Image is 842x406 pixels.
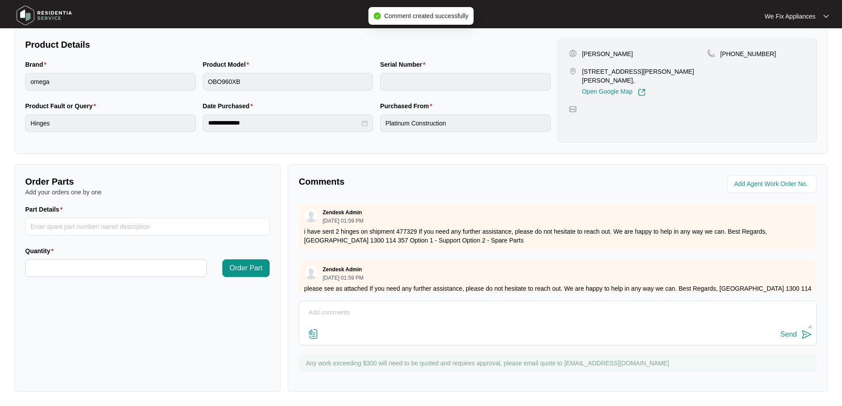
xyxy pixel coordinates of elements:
[380,73,551,91] input: Serial Number
[380,114,551,132] input: Purchased From
[384,12,469,19] span: Comment created successfully
[707,49,715,57] img: map-pin
[801,329,812,340] img: send-icon.svg
[25,114,196,132] input: Product Fault or Query
[569,49,577,57] img: user-pin
[25,247,57,255] label: Quantity
[25,38,551,51] p: Product Details
[569,105,577,113] img: map-pin
[823,14,829,19] img: dropdown arrow
[304,227,812,245] p: i have sent 2 hinges on shipment 477329 If you need any further assistance, please do not hesitat...
[373,12,381,19] span: check-circle
[25,175,270,188] p: Order Parts
[781,330,797,338] div: Send
[203,102,256,110] label: Date Purchased
[25,73,196,91] input: Brand
[304,284,812,302] p: please see as attached If you need any further assistance, please do not hesitate to reach out. W...
[305,209,318,223] img: user.svg
[582,67,707,85] p: [STREET_ADDRESS][PERSON_NAME][PERSON_NAME],
[299,175,552,188] p: Comments
[720,49,776,58] p: [PHONE_NUMBER]
[323,209,362,216] p: Zendesk Admin
[765,12,815,21] p: We Fix Appliances
[25,60,50,69] label: Brand
[323,275,363,281] p: [DATE] 01:59 PM
[638,88,646,96] img: Link-External
[734,179,812,190] input: Add Agent Work Order No.
[308,329,319,339] img: file-attachment-doc.svg
[582,49,633,58] p: [PERSON_NAME]
[25,218,270,235] input: Part Details
[25,205,66,214] label: Part Details
[781,329,812,341] button: Send
[306,359,812,368] p: Any work exceeding $300 will need to be quoted and requires approval, please email quote to [EMAI...
[323,266,362,273] p: Zendesk Admin
[380,60,429,69] label: Serial Number
[222,259,270,277] button: Order Part
[582,88,646,96] a: Open Google Map
[569,67,577,75] img: map-pin
[25,102,99,110] label: Product Fault or Query
[25,188,270,197] p: Add your orders one by one
[13,2,75,29] img: residentia service logo
[380,102,436,110] label: Purchased From
[203,73,373,91] input: Product Model
[26,260,206,277] input: Quantity
[203,60,253,69] label: Product Model
[305,266,318,280] img: user.svg
[208,118,360,128] input: Date Purchased
[323,218,363,224] p: [DATE] 01:59 PM
[229,263,263,273] span: Order Part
